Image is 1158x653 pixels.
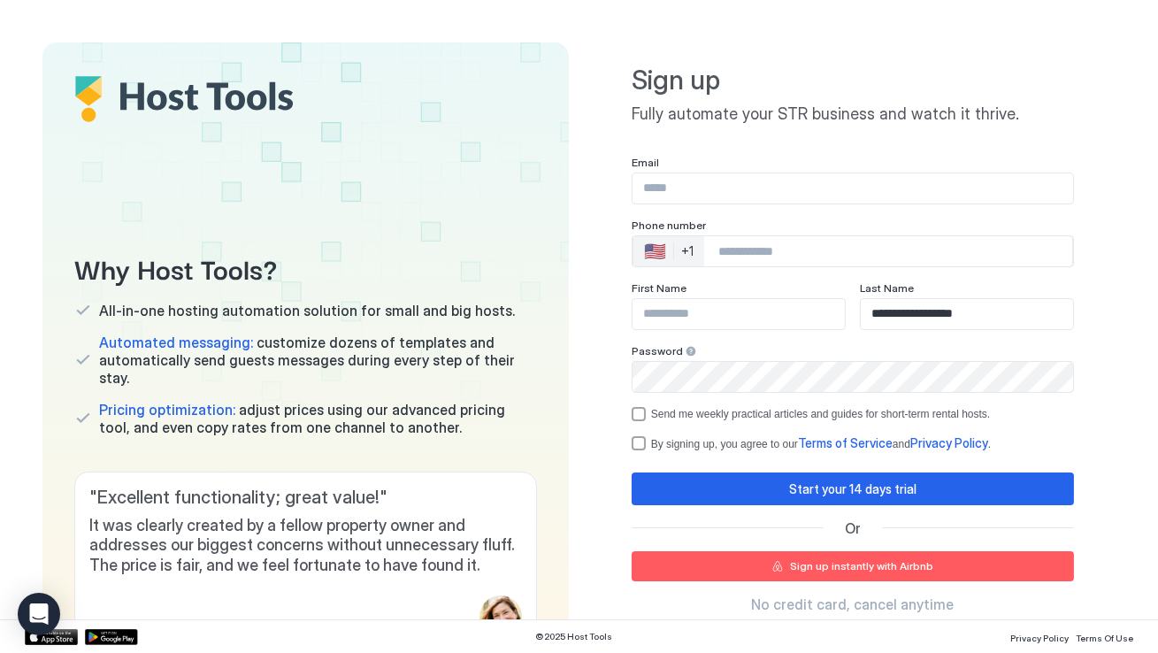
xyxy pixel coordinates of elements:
div: Sign up instantly with Airbnb [790,558,933,574]
div: +1 [681,243,694,259]
span: Last Name [860,281,914,295]
a: Google Play Store [85,629,138,645]
div: termsPrivacy [632,435,1074,451]
span: Phone number [632,219,706,232]
span: First Name [632,281,686,295]
span: customize dozens of templates and automatically send guests messages during every step of their s... [99,334,537,387]
div: Open Intercom Messenger [18,593,60,635]
span: © 2025 Host Tools [536,631,613,642]
input: Phone Number input [704,235,1072,267]
div: Send me weekly practical articles and guides for short-term rental hosts. [651,408,1074,420]
span: All-in-one hosting automation solution for small and big hosts. [99,302,515,319]
span: Why Host Tools? [74,248,537,288]
span: Pricing optimization: [99,401,235,419]
span: Or [845,519,861,537]
button: Start your 14 days trial [632,472,1074,505]
input: Input Field [861,299,1073,329]
span: Privacy Policy [910,435,988,450]
span: Email [632,156,659,169]
span: It was clearly created by a fellow property owner and addresses our biggest concerns without unne... [89,516,522,576]
span: [PERSON_NAME] [89,611,237,638]
a: Privacy Policy [1010,627,1069,646]
div: Countries button [633,236,704,266]
span: Automated messaging: [99,334,253,351]
span: Sign up [632,64,1074,97]
button: Sign up instantly with Airbnb [632,551,1074,581]
div: Start your 14 days trial [789,480,916,498]
span: Terms of Service [798,435,893,450]
span: Privacy Policy [1010,633,1069,643]
a: Terms Of Use [1076,627,1133,646]
div: By signing up, you agree to our and . [651,435,1074,451]
div: 🇺🇸 [644,241,666,262]
a: App Store [25,629,78,645]
span: Password [632,344,683,357]
span: adjust prices using our advanced pricing tool, and even copy rates from one channel to another. [99,401,537,436]
div: profile [479,595,522,638]
a: Terms of Service [798,437,893,450]
div: optOut [632,407,1074,421]
span: " Excellent functionality; great value! " [89,487,522,509]
span: Fully automate your STR business and watch it thrive. [632,104,1074,125]
input: Input Field [633,299,845,329]
span: No credit card, cancel anytime [751,595,954,613]
input: Input Field [633,362,1073,392]
a: Privacy Policy [910,437,988,450]
input: Input Field [633,173,1073,204]
span: Terms Of Use [1076,633,1133,643]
